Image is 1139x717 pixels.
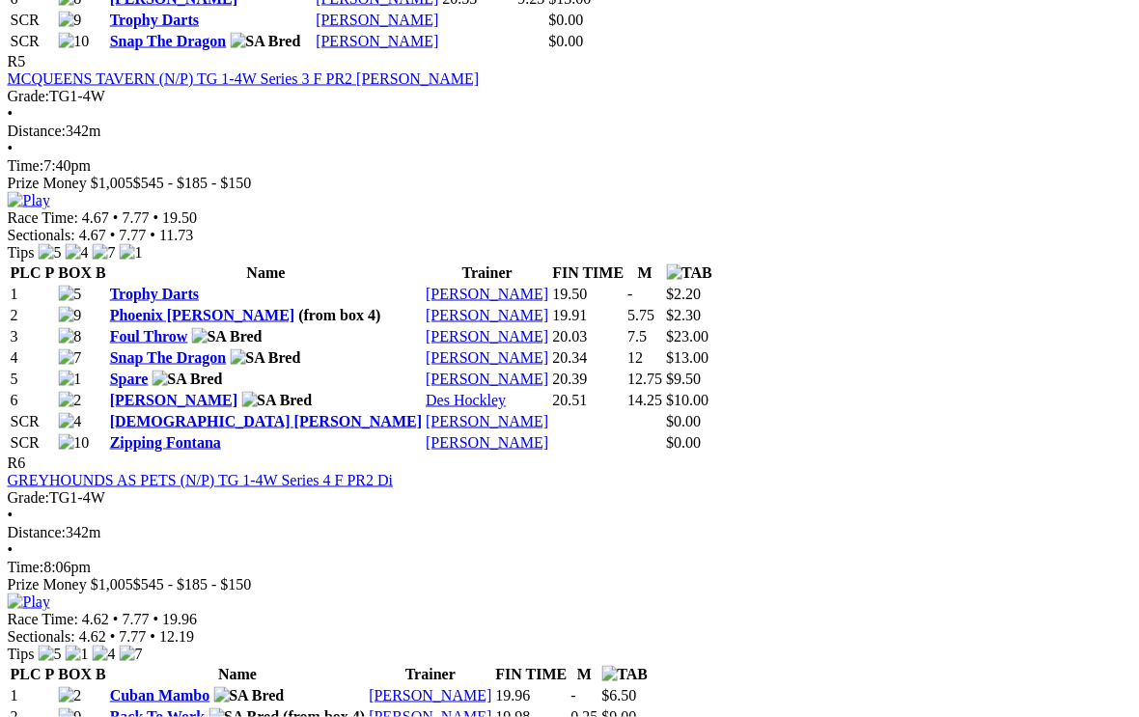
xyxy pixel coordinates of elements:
[110,328,188,345] a: Foul Throw
[45,264,55,281] span: P
[8,70,480,87] a: MCQUEENS TAVERN (N/P) TG 1-4W Series 3 F PR2 [PERSON_NAME]
[120,646,143,663] img: 7
[8,472,393,488] a: GREYHOUNDS AS PETS (N/P) TG 1-4W Series 4 F PR2 Di
[552,327,625,346] td: 20.03
[317,12,439,28] a: [PERSON_NAME]
[10,11,56,30] td: SCR
[163,611,198,627] span: 19.96
[8,576,1131,593] div: Prize Money $1,005
[8,192,50,209] img: Play
[8,455,26,471] span: R6
[59,328,82,345] img: 8
[8,559,1131,576] div: 8:06pm
[45,666,55,682] span: P
[10,686,56,705] td: 1
[10,412,56,431] td: SCR
[110,227,116,243] span: •
[110,687,210,703] a: Cuban Mambo
[66,646,89,663] img: 1
[109,665,367,684] th: Name
[151,628,156,645] span: •
[8,593,50,611] img: Play
[8,88,50,104] span: Grade:
[96,666,106,682] span: B
[59,264,93,281] span: BOX
[8,524,1131,541] div: 342m
[159,227,193,243] span: 11.73
[39,646,62,663] img: 5
[552,370,625,389] td: 20.39
[120,227,147,243] span: 7.77
[110,413,422,429] a: [DEMOGRAPHIC_DATA] [PERSON_NAME]
[628,307,655,323] text: 5.75
[552,348,625,368] td: 20.34
[110,349,227,366] a: Snap The Dragon
[602,687,637,703] span: $6.50
[8,175,1131,192] div: Prize Money $1,005
[8,157,1131,175] div: 7:40pm
[123,611,150,627] span: 7.77
[10,391,56,410] td: 6
[667,264,713,282] img: TAB
[667,307,702,323] span: $2.30
[153,209,159,226] span: •
[123,209,150,226] span: 7.77
[8,157,44,174] span: Time:
[667,371,702,387] span: $9.50
[427,349,549,366] a: [PERSON_NAME]
[8,611,78,627] span: Race Time:
[10,327,56,346] td: 3
[427,371,549,387] a: [PERSON_NAME]
[110,371,149,387] a: Spare
[93,646,116,663] img: 4
[59,371,82,388] img: 1
[110,12,199,28] a: Trophy Darts
[113,611,119,627] span: •
[133,175,252,191] span: $545 - $185 - $150
[667,413,702,429] span: $0.00
[153,371,223,388] img: SA Bred
[110,286,199,302] a: Trophy Darts
[39,244,62,262] img: 5
[110,392,237,408] a: [PERSON_NAME]
[299,307,381,323] span: (from box 4)
[110,307,295,323] a: Phoenix [PERSON_NAME]
[317,33,439,49] a: [PERSON_NAME]
[549,12,584,28] span: $0.00
[628,392,663,408] text: 14.25
[82,611,109,627] span: 4.62
[427,286,549,302] a: [PERSON_NAME]
[79,227,106,243] span: 4.67
[96,264,106,281] span: B
[427,413,549,429] a: [PERSON_NAME]
[570,665,599,684] th: M
[8,541,14,558] span: •
[8,88,1131,105] div: TG1-4W
[109,263,423,283] th: Name
[11,666,42,682] span: PLC
[10,370,56,389] td: 5
[369,665,493,684] th: Trainer
[8,227,75,243] span: Sectionals:
[231,349,301,367] img: SA Bred
[59,434,90,452] img: 10
[59,12,82,29] img: 9
[8,507,14,523] span: •
[628,349,644,366] text: 12
[602,666,649,683] img: TAB
[163,209,198,226] span: 19.50
[59,687,82,704] img: 2
[549,33,584,49] span: $0.00
[59,666,93,682] span: BOX
[427,307,549,323] a: [PERSON_NAME]
[627,263,664,283] th: M
[571,687,576,703] text: -
[214,687,285,704] img: SA Bred
[426,263,550,283] th: Trainer
[153,611,159,627] span: •
[159,628,194,645] span: 12.19
[59,307,82,324] img: 9
[120,244,143,262] img: 1
[8,628,75,645] span: Sectionals:
[110,628,116,645] span: •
